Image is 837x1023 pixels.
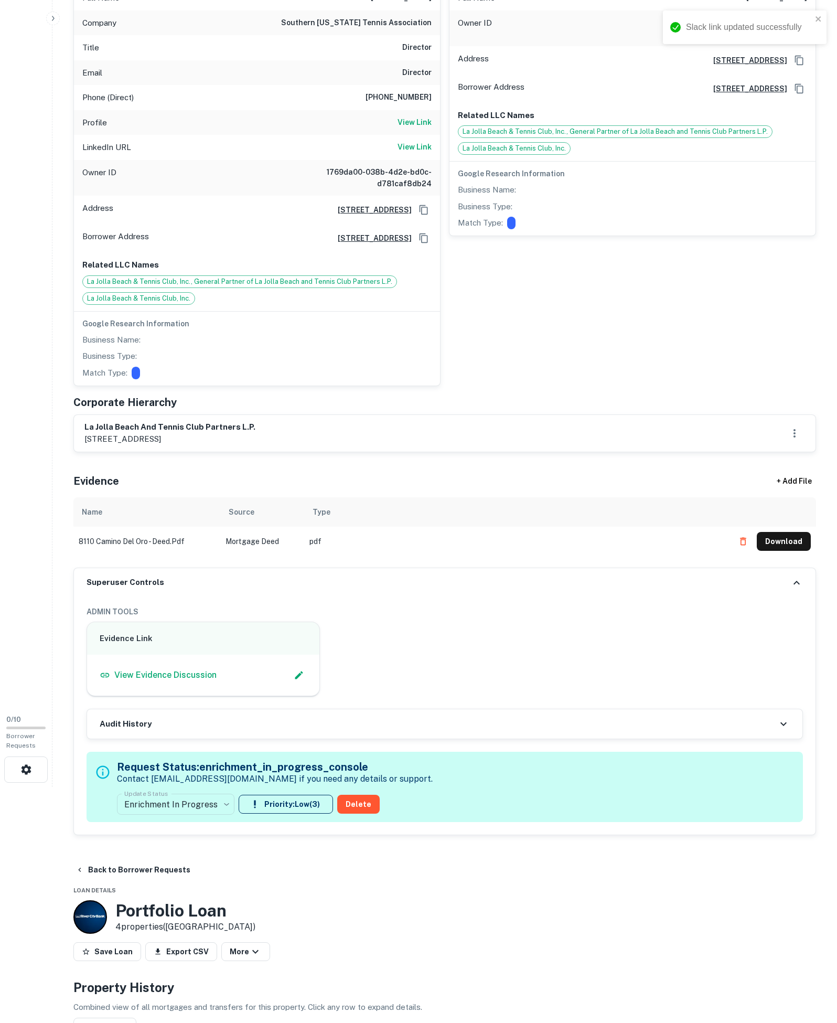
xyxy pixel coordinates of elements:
p: Business Type: [458,200,512,213]
p: Business Name: [82,334,141,346]
h6: Director [402,41,432,54]
p: Combined view of all mortgages and transfers for this property. Click any row to expand details. [73,1001,816,1014]
p: Borrower Address [82,230,149,246]
a: [STREET_ADDRESS] [329,232,412,244]
h4: Property History [73,978,816,997]
p: Phone (Direct) [82,91,134,104]
td: 8110 camino del oro - deed.pdf [73,527,220,556]
h6: la jolla beach and tennis club partners l.p. [84,421,255,433]
h6: Google Research Information [82,318,432,329]
div: Source [229,506,254,518]
button: Copy Address [791,52,807,68]
p: Company [82,17,116,29]
p: Business Name: [458,184,516,196]
div: Name [82,506,102,518]
button: Export CSV [145,942,217,961]
button: close [815,15,822,25]
a: [STREET_ADDRESS] [705,55,787,66]
span: Loan Details [73,887,116,893]
button: Copy Address [416,202,432,218]
h5: Corporate Hierarchy [73,395,177,410]
a: View Link [398,141,432,154]
th: Source [220,497,304,527]
div: scrollable content [73,497,816,568]
p: Borrower Address [458,81,524,97]
div: Slack link updated successfully [686,21,812,34]
p: Email [82,67,102,79]
h6: Google Research Information [458,168,807,179]
label: Update Status [124,789,168,798]
td: Mortgage Deed [220,527,304,556]
button: Delete file [734,533,753,550]
h6: Superuser Controls [87,577,164,589]
button: Priority:Low(3) [239,795,333,814]
h6: View Link [398,141,432,153]
span: 0 / 10 [6,716,21,723]
button: More [221,942,270,961]
p: Owner ID [458,17,492,40]
span: La Jolla Beach & Tennis Club, Inc. [83,293,195,304]
th: Name [73,497,220,527]
p: Match Type: [458,217,503,229]
h6: ADMIN TOOLS [87,606,803,617]
a: View Evidence Discussion [100,669,217,681]
a: View Link [398,116,432,129]
p: View Evidence Discussion [114,669,217,681]
div: + Add File [757,472,831,491]
button: Back to Borrower Requests [71,860,195,879]
button: Delete [337,795,380,814]
a: [STREET_ADDRESS] [329,204,412,216]
p: Related LLC Names [82,259,432,271]
div: Type [313,506,330,518]
h3: Portfolio Loan [115,901,255,921]
button: Copy Address [416,230,432,246]
p: Owner ID [82,166,116,189]
h6: View Link [398,116,432,128]
button: Copy Address [791,81,807,97]
span: La Jolla Beach & Tennis Club, Inc. [458,143,570,154]
p: Match Type: [82,367,127,379]
h6: Director [402,67,432,79]
h6: southern [US_STATE] tennis association [281,17,432,29]
div: Enrichment In Progress [117,790,234,819]
p: Profile [82,116,107,129]
h6: [PHONE_NUMBER] [366,91,432,104]
p: LinkedIn URL [82,141,131,154]
p: [STREET_ADDRESS] [84,433,255,445]
th: Type [304,497,728,527]
td: pdf [304,527,728,556]
button: Save Loan [73,942,141,961]
p: Related LLC Names [458,109,807,122]
button: Download [757,532,811,551]
span: La Jolla Beach & Tennis Club, Inc., General Partner of La Jolla Beach and Tennis Club Partners L.P. [83,276,396,287]
p: Contact [EMAIL_ADDRESS][DOMAIN_NAME] if you need any details or support. [117,773,433,785]
p: Business Type: [82,350,137,363]
h6: Evidence Link [100,633,307,645]
h5: Evidence [73,473,119,489]
iframe: Chat Widget [785,939,837,989]
p: 4 properties ([GEOGRAPHIC_DATA]) [115,921,255,933]
h6: 1769da00-038b-4d2e-bd0c-d781caf8db24 [306,166,432,189]
a: [STREET_ADDRESS] [705,83,787,94]
p: Address [82,202,113,218]
span: La Jolla Beach & Tennis Club, Inc., General Partner of La Jolla Beach and Tennis Club Partners L.P. [458,126,772,137]
p: Title [82,41,99,54]
h5: Request Status: enrichment_in_progress_console [117,759,433,775]
span: Borrower Requests [6,732,36,749]
p: Address [458,52,489,68]
button: Edit Slack Link [291,667,307,683]
h6: Audit History [100,718,152,730]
